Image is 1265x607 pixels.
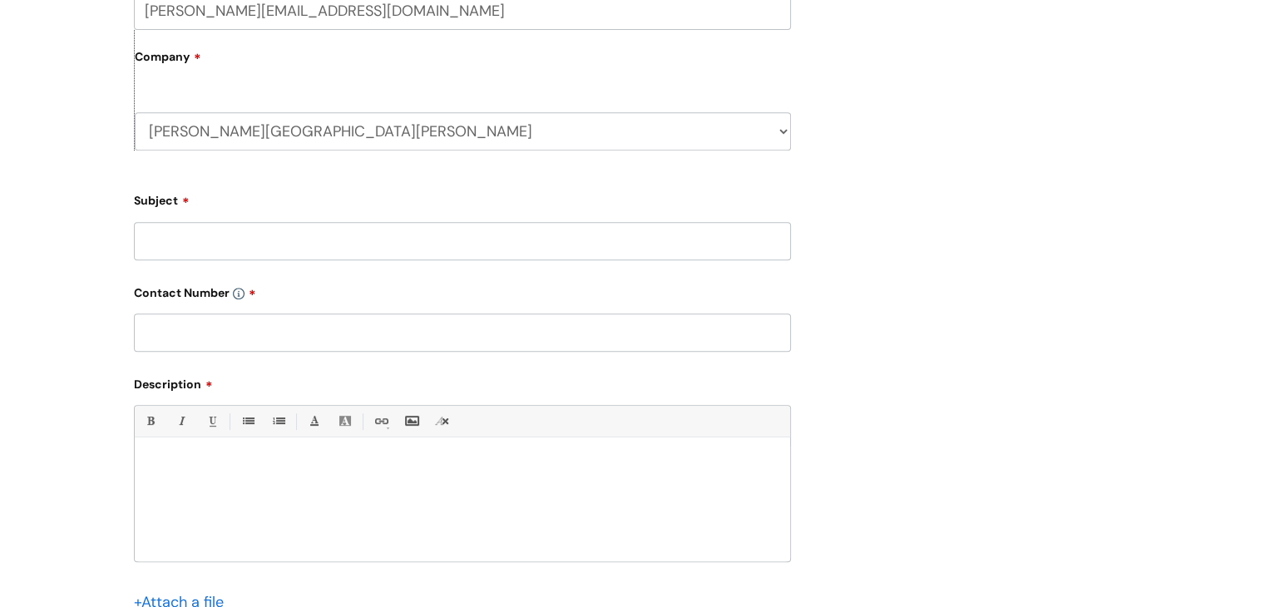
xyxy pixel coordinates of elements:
a: 1. Ordered List (Ctrl-Shift-8) [268,411,289,432]
label: Subject [134,188,791,208]
a: • Unordered List (Ctrl-Shift-7) [237,411,258,432]
label: Contact Number [134,280,791,300]
a: Remove formatting (Ctrl-\) [432,411,452,432]
a: Font Color [304,411,324,432]
a: Link [370,411,391,432]
label: Description [134,372,791,392]
a: Bold (Ctrl-B) [140,411,161,432]
a: Underline(Ctrl-U) [201,411,222,432]
img: info-icon.svg [233,288,245,299]
label: Company [135,44,791,81]
a: Insert Image... [401,411,422,432]
a: Italic (Ctrl-I) [170,411,191,432]
a: Back Color [334,411,355,432]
